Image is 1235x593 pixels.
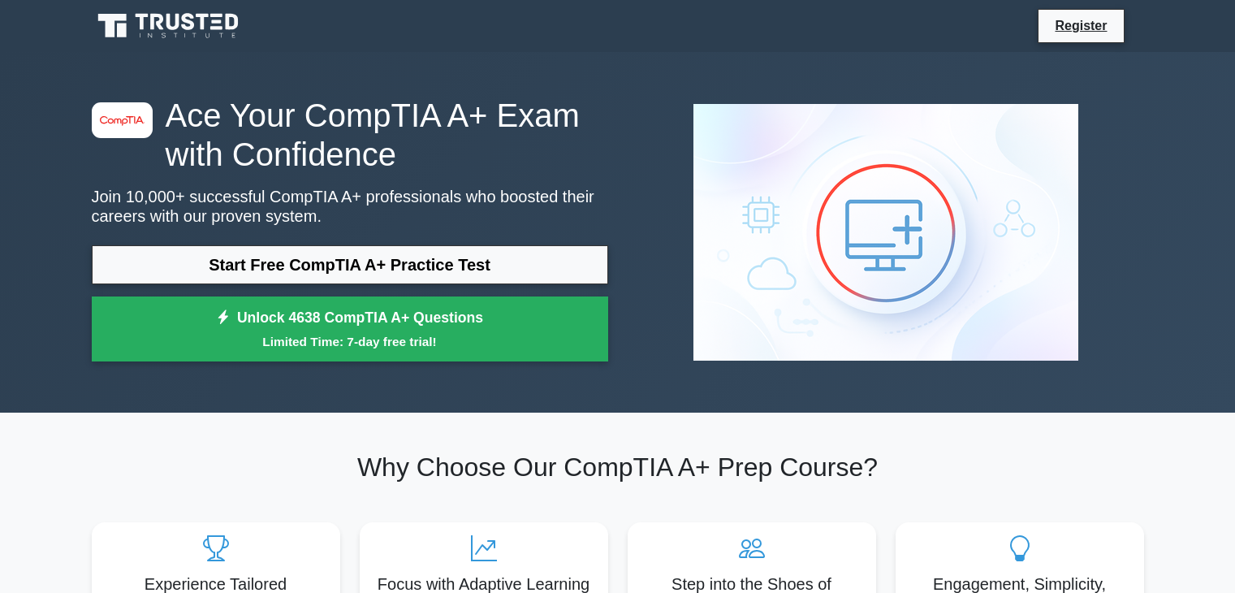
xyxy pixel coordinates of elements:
[92,187,608,226] p: Join 10,000+ successful CompTIA A+ professionals who boosted their careers with our proven system.
[92,96,608,174] h1: Ace Your CompTIA A+ Exam with Confidence
[92,245,608,284] a: Start Free CompTIA A+ Practice Test
[680,91,1091,374] img: CompTIA A+ Preview
[92,296,608,361] a: Unlock 4638 CompTIA A+ QuestionsLimited Time: 7-day free trial!
[112,332,588,351] small: Limited Time: 7-day free trial!
[92,452,1144,483] h2: Why Choose Our CompTIA A+ Prep Course?
[1045,15,1116,36] a: Register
